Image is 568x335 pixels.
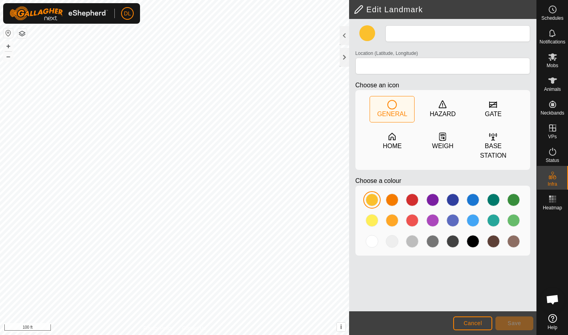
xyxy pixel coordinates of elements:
button: i [337,323,346,331]
span: VPs [548,134,557,139]
span: Notifications [540,40,565,44]
a: Privacy Policy [143,325,173,332]
div: BASE STATION [471,141,515,160]
p: Choose an icon [355,81,530,90]
div: GENERAL [377,109,407,119]
span: Status [546,158,559,163]
label: Location (Latitude, Longitude) [355,50,418,57]
span: Infra [547,182,557,186]
span: Heatmap [543,205,562,210]
span: i [340,324,342,330]
button: – [4,52,13,61]
div: Open chat [541,288,564,311]
span: Mobs [547,63,558,68]
button: Map Layers [17,29,27,38]
span: Schedules [541,16,563,21]
a: Help [537,311,568,333]
button: Save [495,316,533,330]
h2: Edit Landmark [354,5,536,14]
span: Cancel [463,320,482,326]
span: DL [124,9,131,18]
div: WEIGH [432,141,453,151]
a: Contact Us [182,325,206,332]
button: + [4,41,13,51]
span: Save [508,320,521,326]
span: Animals [544,87,561,92]
p: Choose a colour [355,176,530,186]
span: Help [547,325,557,330]
div: HAZARD [430,109,456,119]
img: Gallagher Logo [9,6,108,21]
button: Reset Map [4,28,13,38]
div: HOME [383,141,402,151]
span: Neckbands [540,111,564,115]
button: Cancel [453,316,492,330]
div: GATE [485,109,501,119]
